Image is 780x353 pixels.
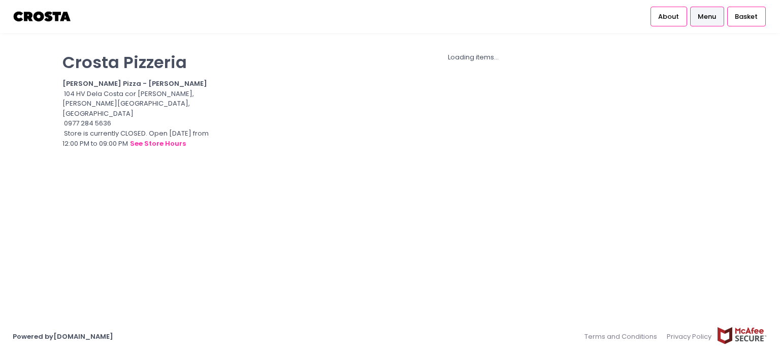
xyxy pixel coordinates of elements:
img: mcafee-secure [717,327,767,344]
div: Store is currently CLOSED. Open [DATE] from 12:00 PM to 09:00 PM [62,129,217,149]
img: logo [13,8,72,25]
div: Loading items... [230,52,718,62]
span: Basket [735,12,758,22]
a: Privacy Policy [662,327,717,346]
span: About [658,12,679,22]
p: Crosta Pizzeria [62,52,217,72]
a: Terms and Conditions [584,327,662,346]
span: Menu [698,12,716,22]
b: [PERSON_NAME] Pizza - [PERSON_NAME] [62,79,207,88]
a: About [651,7,687,26]
div: 104 HV Dela Costa cor [PERSON_NAME], [PERSON_NAME][GEOGRAPHIC_DATA], [GEOGRAPHIC_DATA] [62,89,217,119]
button: see store hours [129,138,186,149]
a: Menu [690,7,724,26]
div: 0977 284 5636 [62,118,217,129]
a: Powered by[DOMAIN_NAME] [13,332,113,341]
